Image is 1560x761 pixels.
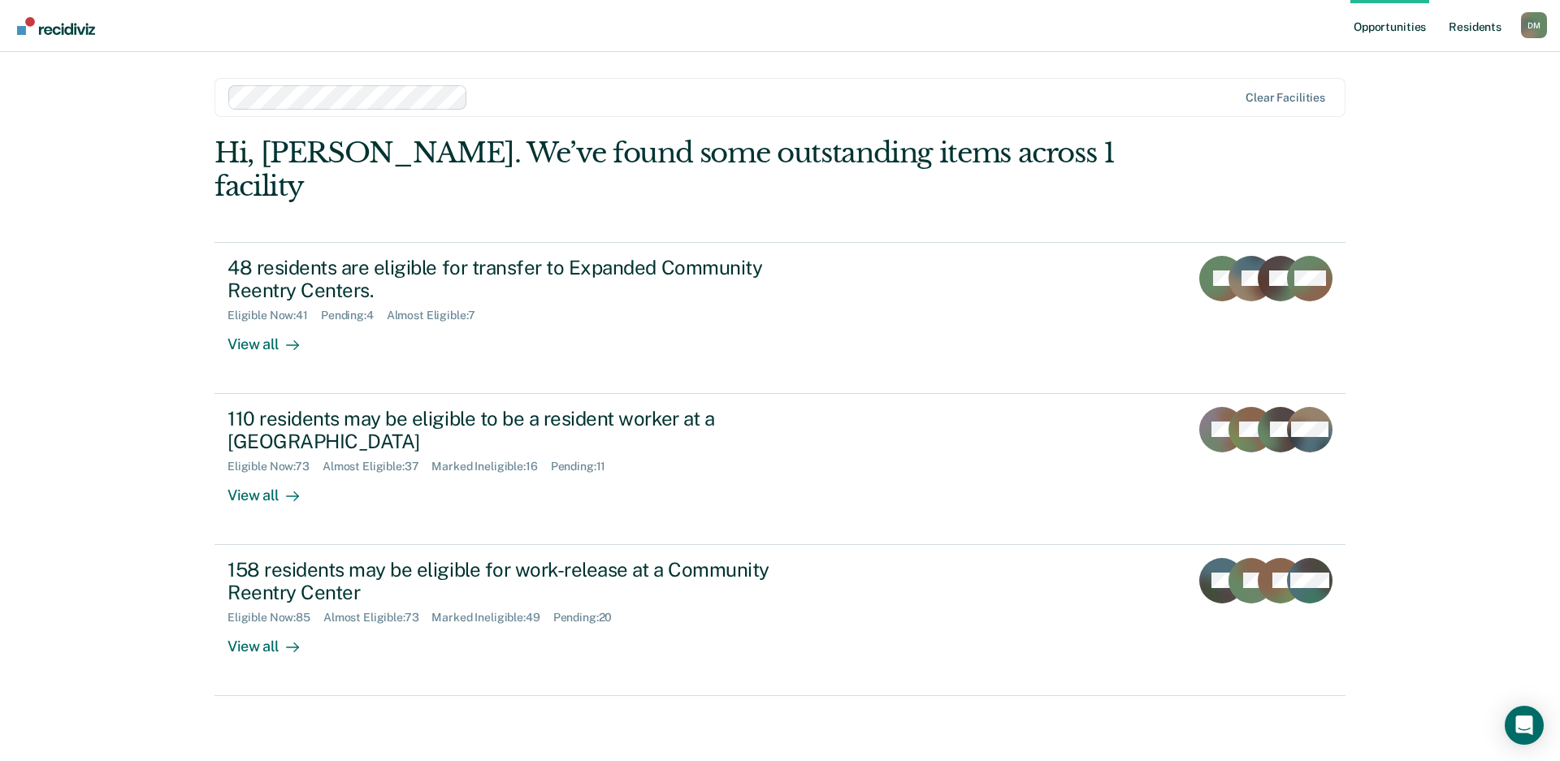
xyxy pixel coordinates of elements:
div: Pending : 20 [553,611,626,625]
div: View all [227,625,318,656]
div: Pending : 11 [551,460,619,473]
div: D M [1521,12,1547,38]
div: Marked Ineligible : 16 [431,460,550,473]
div: Almost Eligible : 73 [323,611,432,625]
div: View all [227,473,318,505]
div: 110 residents may be eligible to be a resident worker at a [GEOGRAPHIC_DATA] [227,407,798,454]
a: 110 residents may be eligible to be a resident worker at a [GEOGRAPHIC_DATA]Eligible Now:73Almost... [214,394,1345,545]
div: Eligible Now : 85 [227,611,323,625]
div: Pending : 4 [321,309,387,322]
a: 158 residents may be eligible for work-release at a Community Reentry CenterEligible Now:85Almost... [214,545,1345,696]
img: Recidiviz [17,17,95,35]
div: Eligible Now : 41 [227,309,321,322]
div: Almost Eligible : 37 [323,460,432,473]
div: Open Intercom Messenger [1505,706,1544,745]
div: Clear facilities [1246,91,1325,105]
div: 48 residents are eligible for transfer to Expanded Community Reentry Centers. [227,256,798,303]
div: Almost Eligible : 7 [387,309,488,322]
div: View all [227,322,318,354]
button: Profile dropdown button [1521,12,1547,38]
div: Eligible Now : 73 [227,460,323,473]
div: Hi, [PERSON_NAME]. We’ve found some outstanding items across 1 facility [214,136,1120,203]
div: 158 residents may be eligible for work-release at a Community Reentry Center [227,558,798,605]
div: Marked Ineligible : 49 [431,611,552,625]
a: 48 residents are eligible for transfer to Expanded Community Reentry Centers.Eligible Now:41Pendi... [214,242,1345,394]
